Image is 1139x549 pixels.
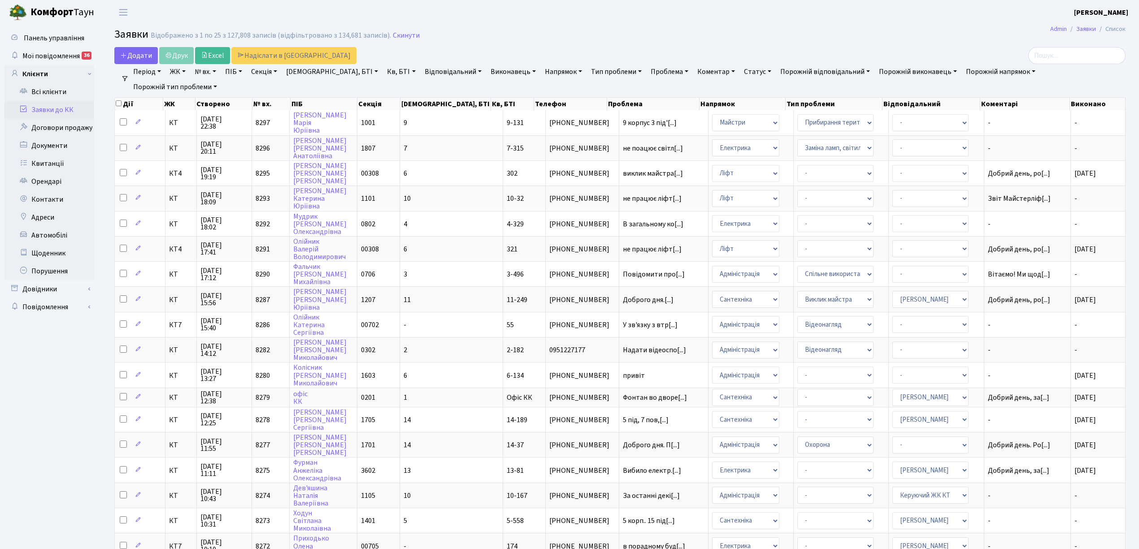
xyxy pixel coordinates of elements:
span: - [1074,320,1077,330]
span: 10 [404,491,411,501]
span: 11-249 [507,295,527,305]
span: [PHONE_NUMBER] [549,321,615,329]
a: Проблема [647,64,692,79]
span: 5 корп.. 15 під[...] [623,516,675,526]
span: - [1074,194,1077,203]
span: 5 під, 7 пов,[...] [623,415,669,425]
th: ПІБ [291,98,357,110]
span: 14-37 [507,440,524,450]
span: 13 [404,466,411,476]
th: Коментарі [980,98,1070,110]
span: 6 [404,169,407,178]
th: ЖК [163,98,196,110]
span: 0302 [361,345,375,355]
span: 1207 [361,295,375,305]
span: КТ [169,145,193,152]
a: Відповідальний [421,64,485,79]
span: [PHONE_NUMBER] [549,467,615,474]
a: Порожній тип проблеми [130,79,221,95]
span: привіт [623,372,704,379]
span: - [404,320,406,330]
span: 9-131 [507,118,524,128]
span: КТ [169,119,193,126]
span: КТ [169,441,193,449]
span: 4-329 [507,219,524,229]
span: 8286 [256,320,270,330]
th: Проблема [607,98,700,110]
span: [PHONE_NUMBER] [549,271,615,278]
span: 11 [404,295,411,305]
span: Вибило електр.[...] [623,466,681,476]
span: 302 [507,169,517,178]
span: - [988,321,1067,329]
span: - [1074,143,1077,153]
a: Додати [114,47,158,64]
span: [PHONE_NUMBER] [549,195,615,202]
span: Вітаємо! Ми щод[...] [988,269,1050,279]
span: [PHONE_NUMBER] [549,492,615,499]
span: [DATE] 19:19 [200,166,248,181]
th: Напрямок [700,98,786,110]
th: Відповідальний [883,98,980,110]
a: [PERSON_NAME][PERSON_NAME]Миколайович [293,337,347,363]
span: не працює ліфт[...] [623,244,682,254]
a: Заявки [1076,24,1096,34]
span: 1603 [361,371,375,380]
span: КТ [169,416,193,424]
span: 5-558 [507,516,524,526]
span: [DATE] [1074,393,1096,402]
span: Додати [120,51,152,61]
a: Автомобілі [4,226,94,244]
b: Комфорт [30,5,74,19]
span: Добрий день. Ро[...] [988,440,1050,450]
a: Повідомлення [4,298,94,316]
span: 8296 [256,143,270,153]
span: [DATE] 11:55 [200,438,248,452]
span: 00702 [361,320,379,330]
span: [DATE] 18:02 [200,216,248,231]
a: Мудрик[PERSON_NAME]Олександрівна [293,212,347,237]
span: 8280 [256,371,270,380]
a: Заявки до КК [4,101,94,119]
span: 4 [404,219,407,229]
span: [DATE] [1074,415,1096,425]
span: 8295 [256,169,270,178]
span: 8287 [256,295,270,305]
input: Пошук... [1028,47,1126,64]
span: 1705 [361,415,375,425]
span: Доброго дня.[...] [623,295,674,305]
a: Орендарі [4,173,94,190]
span: КТ [169,220,193,228]
span: не поацює світл[...] [623,143,683,153]
span: Добрий день, за[...] [988,466,1049,476]
span: Офіс КК [507,393,532,402]
span: [DATE] [1074,169,1096,178]
a: Квитанції [4,155,94,173]
a: Секція [248,64,281,79]
span: 8279 [256,393,270,402]
span: 0802 [361,219,375,229]
span: [PHONE_NUMBER] [549,296,615,303]
span: КТ [169,517,193,524]
span: 6 [404,244,407,254]
a: Порушення [4,262,94,280]
div: Відображено з 1 по 25 з 127,808 записів (відфільтровано з 134,681 записів). [151,31,391,40]
span: 10 [404,194,411,203]
a: Напрямок [541,64,586,79]
span: 7-315 [507,143,524,153]
a: Тип проблеми [587,64,645,79]
span: 2-182 [507,345,524,355]
span: виклик майстра[...] [623,169,683,178]
span: [PHONE_NUMBER] [549,246,615,253]
a: ЖК [166,64,189,79]
a: Фальчик[PERSON_NAME]Михайлівна [293,262,347,287]
a: [PERSON_NAME] [1074,7,1128,18]
a: [PERSON_NAME]МаріяЮріївна [293,110,347,135]
span: 8282 [256,345,270,355]
a: [PERSON_NAME][PERSON_NAME]Анатоліївна [293,136,347,161]
a: Порожній виконавець [875,64,961,79]
span: - [988,119,1067,126]
span: - [1074,345,1077,355]
span: - [988,492,1067,499]
span: 3-496 [507,269,524,279]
